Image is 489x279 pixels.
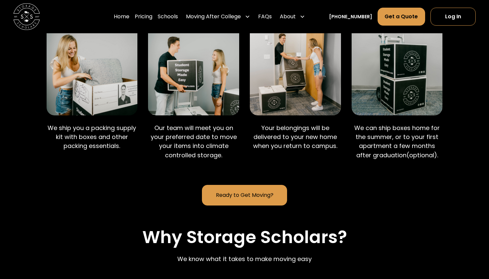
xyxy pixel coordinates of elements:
div: About [280,13,296,21]
a: Home [114,7,129,26]
a: [PHONE_NUMBER] [329,13,372,20]
img: Shipping Storage Scholars boxes. [352,25,443,116]
a: home [13,3,40,30]
div: Moving After College [186,13,241,21]
a: Schools [158,7,178,26]
a: Ready to Get Moving? [202,185,287,206]
a: Log In [430,8,476,26]
p: We can ship boxes home for the summer, or to your first apartment a few months after graduation(o... [352,123,443,159]
p: We ship you a packing supply kit with boxes and other packing essentials. [47,123,138,150]
h2: Why Storage Scholars? [142,227,347,248]
p: Your belongings will be delivered to your new home when you return to campus. [250,123,341,150]
a: Pricing [135,7,152,26]
p: Our team will meet you on your preferred date to move your items into climate controlled storage. [148,123,239,159]
div: Moving After College [183,7,253,26]
a: Get a Quote [378,8,425,26]
img: Packing a Storage Scholars box. [47,25,138,116]
p: We know what it takes to make moving easy [177,254,312,263]
a: FAQs [258,7,272,26]
img: Storage Scholars main logo [13,3,40,30]
img: Storage Scholars delivery. [250,25,341,116]
img: Storage Scholars pick up. [148,25,239,116]
div: About [277,7,308,26]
